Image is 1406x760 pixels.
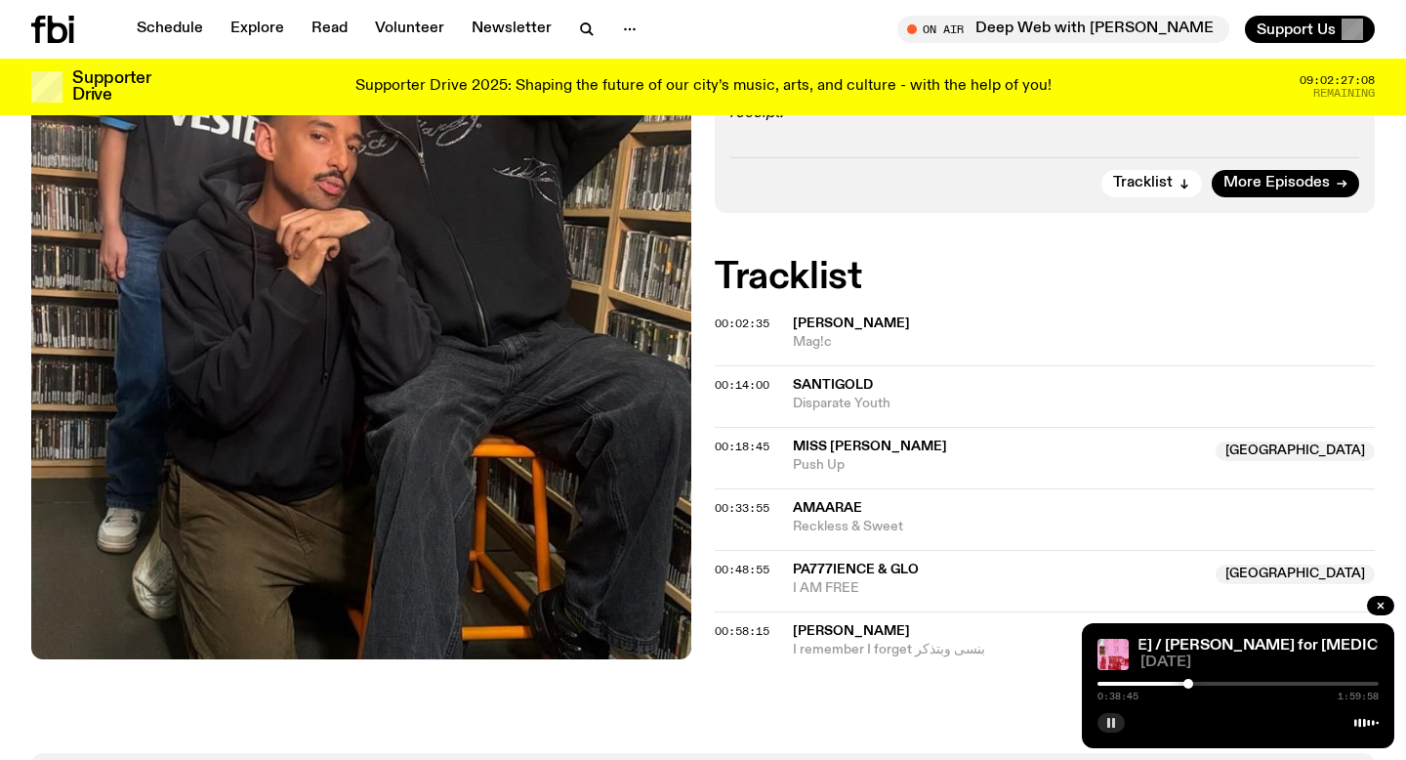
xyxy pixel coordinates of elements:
button: 00:48:55 [715,565,769,575]
span: PA777IENCE & GLO [793,563,919,576]
button: 00:58:15 [715,626,769,637]
h3: Supporter Drive [72,70,150,104]
button: 00:33:55 [715,503,769,514]
span: 0:38:45 [1097,692,1138,701]
span: Mag!c [793,333,1375,352]
span: 09:02:27:08 [1300,75,1375,86]
span: Push Up [793,456,1204,475]
p: Supporter Drive 2025: Shaping the future of our city’s music, arts, and culture - with the help o... [355,78,1052,96]
button: Tracklist [1101,170,1202,197]
a: Schedule [125,16,215,43]
button: Support Us [1245,16,1375,43]
h2: Tracklist [715,260,1375,295]
a: Volunteer [363,16,456,43]
span: Amaarae [793,501,862,515]
span: [GEOGRAPHIC_DATA] [1216,442,1375,461]
a: Explore [219,16,296,43]
button: On AirDeep Web with [PERSON_NAME] [897,16,1229,43]
span: 00:58:15 [715,623,769,639]
button: 00:18:45 [715,442,769,452]
span: Tracklist [1113,176,1173,190]
span: 00:02:35 [715,316,769,331]
span: 00:18:45 [715,439,769,454]
span: I AM FREE [793,579,1204,598]
button: 00:02:35 [715,318,769,329]
span: Disparate Youth [793,395,1375,413]
button: 00:14:00 [715,380,769,391]
span: [PERSON_NAME] [793,317,910,330]
a: Newsletter [460,16,563,43]
span: [GEOGRAPHIC_DATA] [1216,565,1375,584]
span: [DATE] [1140,655,1379,670]
span: Remaining [1313,88,1375,99]
span: [PERSON_NAME] [793,624,910,638]
span: 1:59:58 [1338,692,1379,701]
span: 00:48:55 [715,562,769,577]
a: Read [300,16,359,43]
span: Support Us [1257,21,1336,38]
span: More Episodes [1223,176,1330,190]
span: 00:33:55 [715,500,769,516]
span: Miss [PERSON_NAME] [793,440,947,453]
a: More Episodes [1212,170,1359,197]
span: I remember I forget بنسى وبتذكر [793,641,1375,659]
span: Santigold [793,378,873,392]
span: Reckless & Sweet [793,518,1375,536]
span: 00:14:00 [715,377,769,393]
